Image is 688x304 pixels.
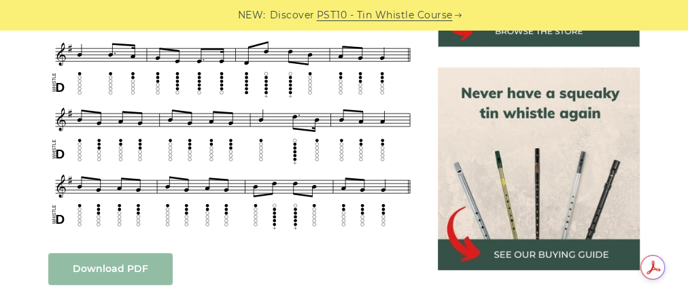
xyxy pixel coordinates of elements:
[270,7,315,23] span: Discover
[317,7,453,23] a: PST10 - Tin Whistle Course
[238,7,266,23] span: NEW:
[438,67,640,269] img: tin whistle buying guide
[48,253,173,285] a: Download PDF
